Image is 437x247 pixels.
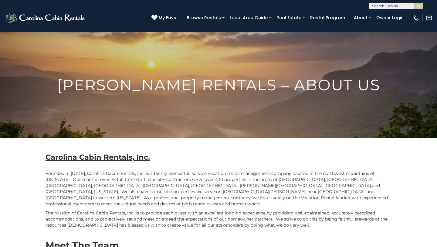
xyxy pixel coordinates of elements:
[227,13,271,23] a: Local Area Guide
[426,15,432,21] img: mail-regular-white.png
[413,15,419,21] img: phone-regular-white.png
[5,12,86,24] img: White-1-2.png
[373,13,407,23] a: Owner Login
[307,13,348,23] a: Rental Program
[46,153,150,162] b: Carolina Cabin Rentals, Inc.
[184,13,224,23] a: Browse Rentals
[351,13,371,23] a: About
[151,15,178,21] a: My Favs
[159,15,176,21] span: My Favs
[46,170,391,207] p: Founded in [DATE], Carolina Cabin Rentals, Inc. is a family owned full service vacation rental ma...
[273,13,304,23] a: Real Estate
[46,210,391,228] p: The Mission of Carolina Cabin Rentals, Inc. is to provide each guest with an excellent lodging ex...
